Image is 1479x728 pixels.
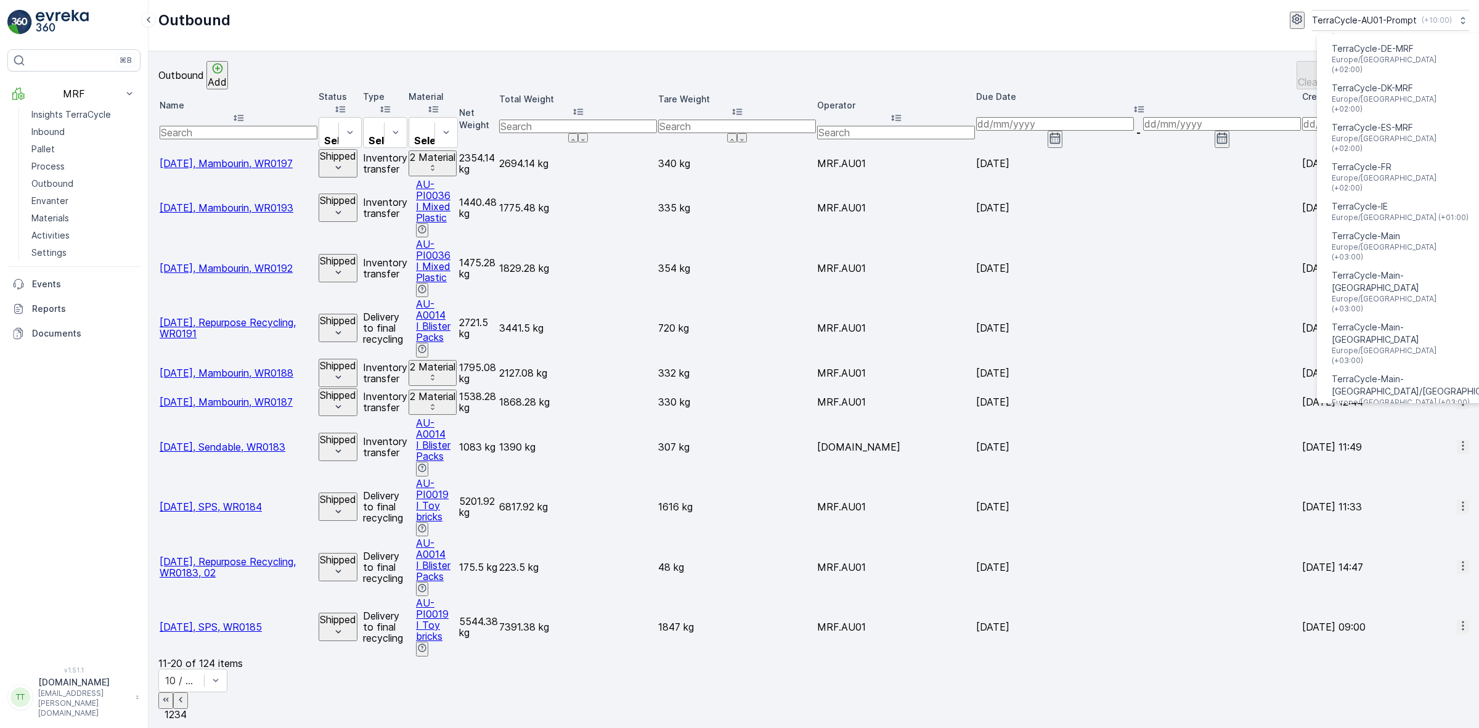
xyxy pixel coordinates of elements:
button: Shipped [319,359,357,387]
p: 335 kg [658,202,816,213]
p: Shipped [320,360,356,371]
p: 1775.48 kg [499,202,657,213]
p: Operator [817,99,975,112]
p: Inventory transfer [363,197,407,219]
span: TerraCycle-DK-MRF [1332,82,1469,94]
button: Clear Filters [1297,61,1353,89]
p: MRF.AU01 [817,158,975,169]
span: [DATE], Mambourin, WR0193 [160,202,293,214]
p: Type [363,91,407,103]
span: Europe/[GEOGRAPHIC_DATA] (+03:00) [1332,294,1469,314]
a: Insights TerraCycle [26,106,141,123]
img: logo_light-DOdMpM7g.png [36,10,89,35]
a: 17/07/2025, Mambourin, WR0187 [160,396,293,408]
p: Process [31,160,65,173]
input: dd/mm/yyyy [1302,117,1460,131]
p: 1847 kg [658,621,816,632]
p: 1829.28 kg [499,263,657,274]
p: Shipped [320,494,356,505]
p: Shipped [320,434,356,445]
button: Shipped [319,254,357,282]
p: 5544.38 kg [459,616,498,638]
a: 07/08/2025, Mambourin, WR0192 [160,262,293,274]
button: Shipped [319,388,357,417]
a: AU-PI0019 I Toy bricks [416,477,449,523]
p: 330 kg [658,396,816,407]
p: Inventory transfer [363,257,407,279]
span: 4 [181,708,187,721]
p: 2 Material [410,391,455,402]
span: Europe/[GEOGRAPHIC_DATA] (+02:00) [1332,173,1469,193]
a: 14/08/2025, Mambourin, WR0193 [160,202,293,214]
button: Shipped [319,194,357,222]
p: Due Date [976,91,1301,103]
p: 175.5 kg [459,562,498,573]
p: Outbound [158,70,204,81]
span: 2 [169,708,174,721]
p: MRF.AU01 [817,322,975,333]
p: Outbound [31,178,73,190]
p: Delivery to final recycling [363,490,407,523]
span: TerraCycle-IE [1332,200,1469,213]
p: 48 kg [658,562,816,573]
a: AU-A0014 I Blister Packs [416,298,450,343]
span: Europe/[GEOGRAPHIC_DATA] (+02:00) [1332,55,1469,75]
p: Clear Filters [1298,76,1351,88]
p: Delivery to final recycling [363,311,407,345]
p: Shipped [320,195,356,206]
div: TT [10,687,30,707]
p: [DOMAIN_NAME] [817,441,975,452]
input: Search [817,126,975,139]
td: [DATE] [976,179,1301,237]
p: Shipped [320,614,356,625]
p: Total Weight [499,93,657,105]
p: 2354.14 kg [459,152,498,174]
p: 720 kg [658,322,816,333]
span: TerraCycle-Main-[GEOGRAPHIC_DATA] [1332,321,1469,346]
p: MRF.AU01 [817,263,975,274]
p: Inventory transfer [363,362,407,384]
p: Select [369,135,401,146]
span: [DATE], SPS, WR0185 [160,621,262,633]
p: Inventory transfer [363,152,407,174]
p: 1083 kg [459,441,498,452]
p: Net Weight [459,107,498,131]
span: AU-A0014 I Blister Packs [416,537,450,583]
p: MRF.AU01 [817,621,975,632]
p: MRF.AU01 [817,202,975,213]
p: 354 kg [658,263,816,274]
span: Europe/[GEOGRAPHIC_DATA] (+02:00) [1332,94,1469,114]
td: [DATE] [976,239,1301,297]
input: Search [160,126,317,139]
a: Documents [7,321,141,346]
p: Pallet [31,143,55,155]
a: Envanter [26,192,141,210]
p: Settings [31,247,67,259]
a: Activities [26,227,141,244]
td: [DATE] [976,478,1301,536]
p: Reports [32,303,136,315]
p: MRF.AU01 [817,562,975,573]
a: Pallet [26,141,141,158]
button: Shipped [319,433,357,461]
button: 2 Material [409,150,457,176]
span: AU-PI0019 I Toy bricks [416,597,449,642]
p: [DOMAIN_NAME] [38,676,129,689]
p: Shipped [320,390,356,401]
a: 08/07/2025, Sendable, WR0183 [160,441,285,453]
a: Events [7,272,141,297]
img: logo [7,10,32,35]
span: [DATE], Mambourin, WR0192 [160,262,293,274]
p: Shipped [320,554,356,565]
p: Documents [32,327,136,340]
span: v 1.51.1 [7,666,141,674]
p: 1795.08 kg [459,362,498,384]
p: 11-20 of 124 items [158,658,243,669]
span: Europe/[GEOGRAPHIC_DATA] (+01:00) [1332,213,1469,223]
span: Europe/[GEOGRAPHIC_DATA] (+03:00) [1332,242,1469,262]
a: Settings [26,244,141,261]
span: AU-A0014 I Blister Packs [416,417,450,462]
td: [DATE] [976,149,1301,178]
